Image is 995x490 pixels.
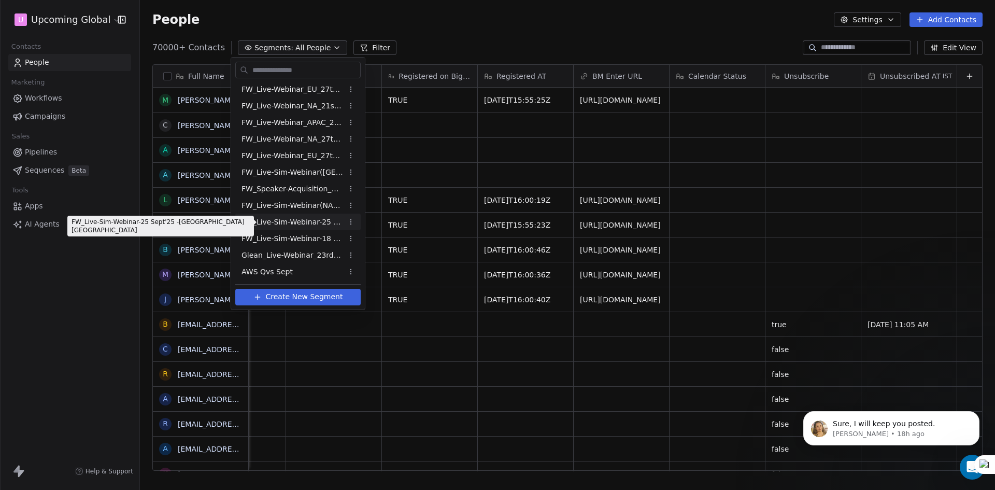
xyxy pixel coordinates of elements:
[241,267,293,277] span: AWS Qvs Sept
[241,184,343,194] span: FW_Speaker-Acquisition_August'25
[241,134,343,145] span: FW_Live-Webinar_NA_27thAugust'25 - Batch 2
[241,167,343,178] span: FW_Live-Sim-Webinar([GEOGRAPHIC_DATA])26thAugust'2025
[241,117,343,128] span: FW_Live-Webinar_APAC_21stAugust'25 - Batch 2
[266,291,343,302] span: Create New Segment
[241,84,343,95] span: FW_Live-Webinar_EU_27thAugust'25
[241,150,343,161] span: FW_Live-Webinar_EU_27thAugust'25 - Batch 2
[788,389,995,462] iframe: Intercom notifications message
[960,455,985,480] iframe: Intercom live chat
[235,289,361,305] button: Create New Segment
[241,217,343,228] span: FW_Live-Sim-Webinar-25 Sept'25 -[GEOGRAPHIC_DATA] [GEOGRAPHIC_DATA]
[241,200,343,211] span: FW_Live-Sim-Webinar(NA)26thAugust'2025
[72,218,250,234] p: FW_Live-Sim-Webinar-25 Sept'25 -[GEOGRAPHIC_DATA] [GEOGRAPHIC_DATA]
[241,101,343,111] span: FW_Live-Webinar_NA_21stAugust'25 Batch 2
[241,250,343,261] span: Glean_Live-Webinar_23rdSept'25
[981,455,989,463] span: 1
[241,233,343,244] span: FW_Live-Sim-Webinar-18 Sept-[GEOGRAPHIC_DATA]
